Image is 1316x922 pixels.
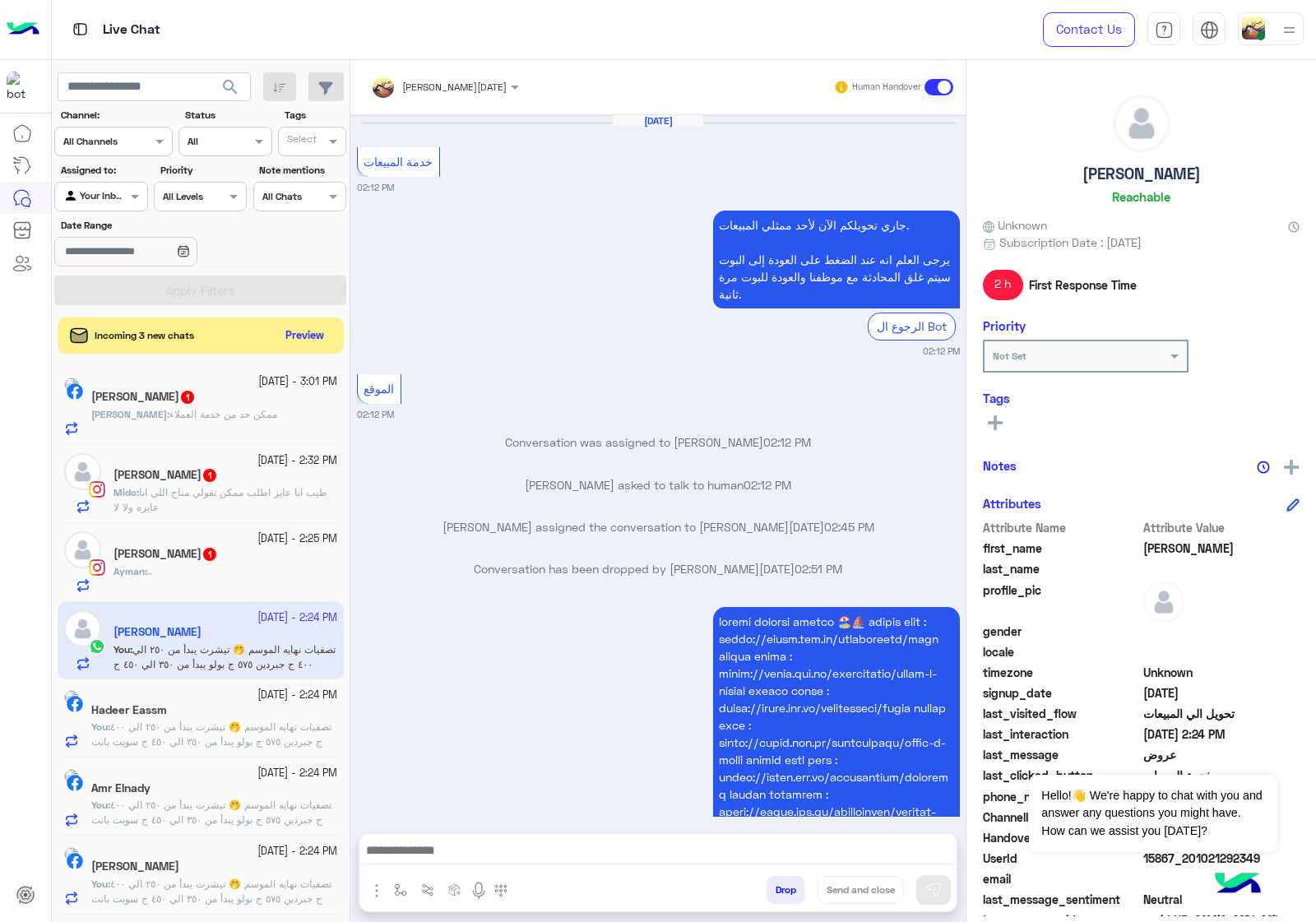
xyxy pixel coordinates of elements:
[983,850,1140,867] span: UserId
[1029,775,1277,852] span: Hello!👋 We're happy to chat with you and answer any questions you might have. How can we assist y...
[983,581,1140,619] span: profile_pic
[89,559,105,576] img: Instagram
[147,565,152,577] span: ..
[285,132,317,151] div: Select
[983,664,1140,681] span: timezone
[852,81,921,94] small: Human Handover
[1143,643,1300,660] span: null
[983,870,1140,887] span: email
[257,844,337,859] small: [DATE] - 2:24 PM
[61,108,171,123] label: Channel:
[767,876,805,904] button: Drop
[1279,20,1300,40] img: profile
[983,725,1140,743] span: last_interaction
[258,374,337,390] small: [DATE] - 3:01 PM
[983,746,1140,763] span: last_message
[67,696,83,712] img: Facebook
[983,684,1140,702] span: signup_date
[1114,95,1170,151] img: defaultAdmin.png
[91,390,196,404] h5: Ahmed Rady
[357,560,960,577] p: Conversation has been dropped by [PERSON_NAME][DATE]
[91,799,108,811] span: You
[983,643,1140,660] span: locale
[1143,540,1300,557] span: Hassan
[257,688,337,703] small: [DATE] - 2:24 PM
[91,799,331,855] span: تصفيات نهايه الموسم 🤭 تيشرت يبدأ من ٢٥٠ الي ٤٠٠ ج جبردين ٥٧٥ ج بولو يبدأ من ٣٥٠ الي ٤٥٠ ج سويت با...
[64,531,101,568] img: defaultAdmin.png
[1143,870,1300,887] span: null
[983,216,1047,234] span: Unknown
[923,345,960,358] small: 02:12 PM
[64,769,79,784] img: picture
[185,108,270,123] label: Status
[364,382,394,396] span: الموقع
[181,391,194,404] span: 1
[67,775,83,791] img: Facebook
[1143,664,1300,681] span: Unknown
[91,720,331,777] span: تصفيات نهايه الموسم 🤭 تيشرت يبدأ من ٢٥٠ الي ٤٠٠ ج جبردين ٥٧٥ ج بولو يبدأ من ٣٥٠ الي ٤٥٠ ج سويت با...
[357,433,960,451] p: Conversation was assigned to [PERSON_NAME]
[402,81,507,93] span: [PERSON_NAME][DATE]
[114,486,139,498] b: :
[67,853,83,869] img: Facebook
[983,891,1140,908] span: last_message_sentiment
[1257,461,1270,474] img: notes
[61,163,146,178] label: Assigned to:
[95,328,194,343] span: Incoming 3 new chats
[613,115,703,127] h6: [DATE]
[70,19,90,39] img: tab
[91,878,110,890] b: :
[7,72,36,101] img: 713415422032625
[64,690,79,705] img: picture
[61,218,245,233] label: Date Range
[763,435,811,449] span: 02:12 PM
[1043,12,1135,47] a: Contact Us
[983,270,1023,299] span: 2 h
[983,788,1140,805] span: phone_number
[469,881,489,901] img: send voice note
[442,876,469,903] button: create order
[64,378,79,392] img: picture
[1143,519,1300,536] span: Attribute Value
[983,767,1140,784] span: last_clicked_button
[1200,21,1219,39] img: tab
[494,884,507,897] img: make a call
[1143,725,1300,743] span: 2025-10-01T11:24:58.411Z
[1143,705,1300,722] span: تحويل الي المبيعات
[818,876,904,904] button: Send and close
[1143,623,1300,640] span: null
[394,883,407,897] img: select flow
[387,876,415,903] button: select flow
[713,211,960,308] p: 6/8/2025, 2:12 PM
[91,720,108,733] span: You
[1147,12,1180,47] a: tab
[983,623,1140,640] span: gender
[1155,21,1174,39] img: tab
[220,77,240,97] span: search
[114,565,147,577] b: :
[203,469,216,482] span: 1
[257,531,337,547] small: [DATE] - 2:25 PM
[364,155,433,169] span: خدمة المبيعات
[91,408,169,420] b: :
[257,453,337,469] small: [DATE] - 2:32 PM
[983,318,1026,333] h6: Priority
[421,883,434,897] img: Trigger scenario
[114,468,218,482] h5: Mido Said
[983,391,1300,405] h6: Tags
[1209,856,1267,914] img: hulul-logo.png
[257,766,337,781] small: [DATE] - 2:24 PM
[91,703,167,717] h5: Hadeer Eassm
[983,829,1140,846] span: HandoverOn
[744,478,791,492] span: 02:12 PM
[91,859,179,873] h5: Mostafa Saski
[993,350,1026,362] b: Not Set
[1284,460,1299,475] img: add
[1143,581,1184,623] img: defaultAdmin.png
[7,12,39,47] img: Logo
[983,519,1140,536] span: Attribute Name
[1143,850,1300,867] span: 15867_201021292349
[1242,16,1265,39] img: userImage
[1143,684,1300,702] span: 2024-09-18T07:23:01.026Z
[114,486,327,513] span: طيب انا عايز اطلب ممكن تقولي متاح اللي انا عايزه ولا لا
